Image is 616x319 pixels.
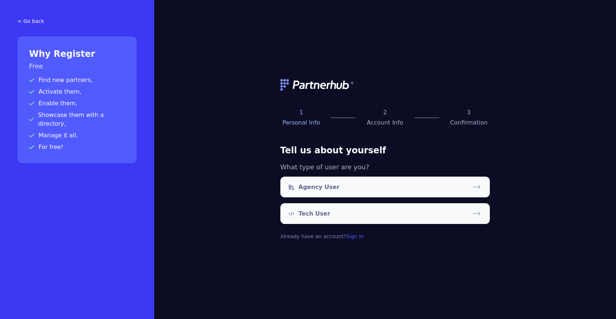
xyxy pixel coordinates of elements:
a: Sign In [346,233,364,239]
p: 2 [364,108,406,117]
p: Already have an account? [280,233,490,240]
p: Personal Info [280,118,322,127]
p: For free! [29,143,125,151]
a: Tech User [280,203,490,224]
p: Tech User [299,209,330,218]
h2: Why Register [29,48,125,60]
p: Activate them, [29,87,125,96]
h5: What type of user are you? [280,162,490,172]
p: Manage it all, [29,131,125,140]
p: Account Info [364,118,406,127]
p: 3 [448,108,490,117]
a: < Go back [17,17,137,25]
h3: Tell us about yourself [280,145,490,156]
img: logo [280,79,355,91]
a: Agency User [280,177,490,197]
p: 1 [280,108,322,117]
p: Showcase them with a directory, [29,111,125,128]
p: Enable them, [29,99,125,108]
p: Agency User [299,183,340,192]
p: Find new partners, [29,76,125,84]
h3: Free [29,61,125,71]
p: Confirmation [448,118,490,127]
